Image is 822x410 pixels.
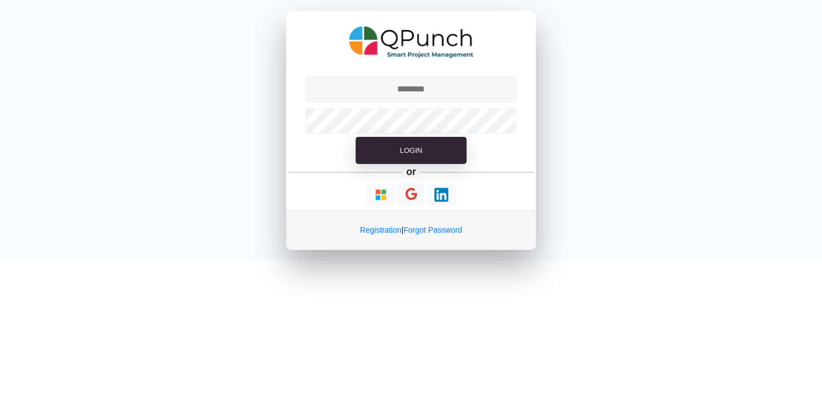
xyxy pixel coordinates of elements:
span: Login [400,146,422,155]
img: Loading... [434,188,448,202]
a: Forgot Password [403,225,462,234]
button: Continue With Google [398,183,425,206]
button: Login [356,137,466,165]
button: Continue With Microsoft Azure [366,184,395,206]
div: | [286,210,536,250]
img: Loading... [374,188,388,202]
h5: or [404,164,418,180]
img: QPunch [349,22,474,62]
a: Registration [360,225,402,234]
button: Continue With LinkedIn [427,184,456,206]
